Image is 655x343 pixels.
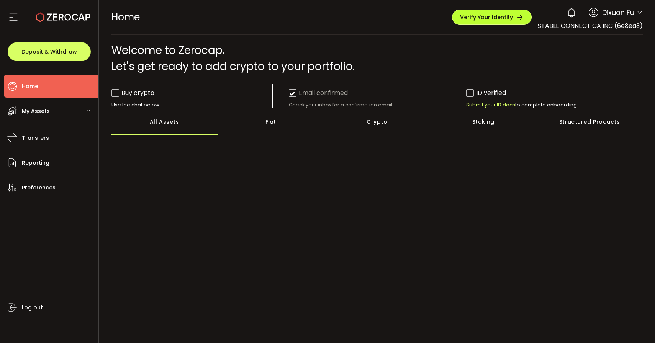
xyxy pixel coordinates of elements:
[460,15,513,20] span: Verify Your Identity
[22,81,38,92] span: Home
[8,42,91,61] button: Deposit & Withdraw
[602,7,634,18] span: Dixuan Fu
[537,108,643,135] div: Structured Products
[218,108,324,135] div: Fiat
[111,101,272,108] div: Use the chat below
[22,157,49,168] span: Reporting
[21,49,77,54] span: Deposit & Withdraw
[111,42,643,75] div: Welcome to Zerocap. Let's get ready to add crypto to your portfolio.
[289,101,450,108] div: Check your inbox for a confirmation email.
[324,108,431,135] div: Crypto
[289,88,348,98] div: Email confirmed
[466,88,506,98] div: ID verified
[111,10,140,24] span: Home
[538,21,643,30] span: STABLE CONNECT CA INC (6e8ea3)
[22,106,50,117] span: My Assets
[430,108,537,135] div: Staking
[22,182,56,193] span: Preferences
[111,88,154,98] div: Buy crypto
[617,306,655,343] iframe: Chat Widget
[466,101,627,108] div: to complete onboarding.
[22,302,43,313] span: Log out
[466,101,515,108] span: Submit your ID docs
[22,132,49,144] span: Transfers
[111,108,218,135] div: All Assets
[452,10,532,25] button: Verify Your Identity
